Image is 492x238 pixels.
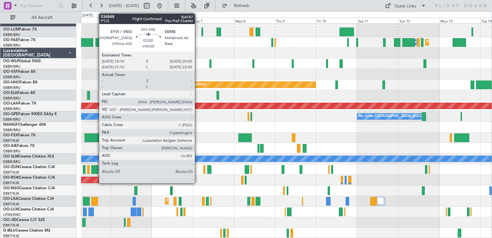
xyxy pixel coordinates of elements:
[3,144,17,148] span: OO-AIE
[167,196,242,206] div: Planned Maint Kortrijk-[GEOGRAPHIC_DATA]
[382,1,429,11] button: Quick Links
[3,191,19,196] a: EBKT/KJK
[3,170,19,175] a: EBKT/KJK
[3,208,18,211] span: OO-LUX
[359,112,466,121] div: No Crew [GEOGRAPHIC_DATA] ([GEOGRAPHIC_DATA] National)
[20,1,56,11] input: Trip Number
[3,85,20,90] a: EBBR/BRU
[3,202,19,207] a: EBKT/KJK
[3,218,45,222] a: OO-JIDCessna CJ1 525
[3,155,54,158] a: OO-SLMCessna Citation XLS
[152,18,193,23] div: Mon 6
[3,229,50,233] a: D-IBLUCessna Citation M2
[3,212,21,217] a: LFSN/ENC
[3,144,35,148] a: OO-AIEFalcon 7X
[3,197,18,201] span: OO-LXA
[3,186,19,190] span: OO-NSG
[3,218,17,222] span: OO-JID
[3,155,19,158] span: OO-SLM
[82,13,93,18] div: [DATE]
[3,70,36,74] a: OO-VSFFalcon 8X
[109,3,139,9] span: [DATE] - [DATE]
[3,32,20,37] a: EBBR/BRU
[3,123,46,127] a: N604GFChallenger 604
[234,18,275,23] div: Wed 8
[3,38,36,42] a: OO-FAEFalcon 7X
[3,106,20,111] a: EBBR/BRU
[3,149,20,154] a: EBBR/BRU
[3,176,19,180] span: OO-ROK
[439,18,480,23] div: Mon 13
[3,208,54,211] a: OO-LUXCessna Citation CJ4
[398,18,439,23] div: Sun 12
[316,18,357,23] div: Fri 10
[3,165,55,169] a: OO-ZUNCessna Citation CJ4
[3,28,19,31] span: OO-LUM
[3,133,36,137] a: OO-FSXFalcon 7X
[3,176,55,180] a: OO-ROKCessna Citation CJ4
[153,80,206,89] div: Planned Maint Geneva (Cointrin)
[3,70,18,74] span: OO-VSF
[3,133,18,137] span: OO-FSX
[3,38,18,42] span: OO-FAE
[3,165,19,169] span: OO-ZUN
[3,91,35,95] a: OO-ELKFalcon 8X
[3,28,37,31] a: OO-LUMFalcon 7X
[275,18,316,23] div: Thu 9
[3,81,20,84] span: OO-HHO
[3,159,20,164] a: EBBR/BRU
[3,102,19,106] span: OO-LAH
[193,18,234,23] div: Tue 7
[3,186,55,190] a: OO-NSGCessna Citation CJ4
[3,43,20,48] a: EBBR/BRU
[3,197,54,201] a: OO-LXACessna Citation CJ4
[228,4,255,8] span: Refresh
[3,112,56,116] a: OO-GPEFalcon 900EX EASy II
[3,223,19,228] a: EBKT/KJK
[3,96,20,101] a: EBBR/BRU
[70,18,111,23] div: Sat 4
[3,59,19,63] span: OO-WLP
[427,38,483,47] div: Planned Maint Melsbroek Air Base
[3,112,18,116] span: OO-GPE
[3,123,18,127] span: N604GF
[3,75,20,80] a: EBBR/BRU
[3,128,20,132] a: EBBR/BRU
[3,64,20,69] a: EBBR/BRU
[111,18,152,23] div: Sun 5
[219,1,257,11] button: Refresh
[3,229,16,233] span: D-IBLU
[3,59,41,63] a: OO-WLPGlobal 5500
[3,138,19,143] a: EBKT/KJK
[357,18,398,23] div: Sat 11
[3,81,37,84] a: OO-HHOFalcon 8X
[7,13,70,23] button: All Aircraft
[3,91,18,95] span: OO-ELK
[3,102,36,106] a: OO-LAHFalcon 7X
[395,3,416,10] div: Quick Links
[3,117,20,122] a: EBBR/BRU
[17,15,68,20] span: All Aircraft
[3,181,19,185] a: EBKT/KJK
